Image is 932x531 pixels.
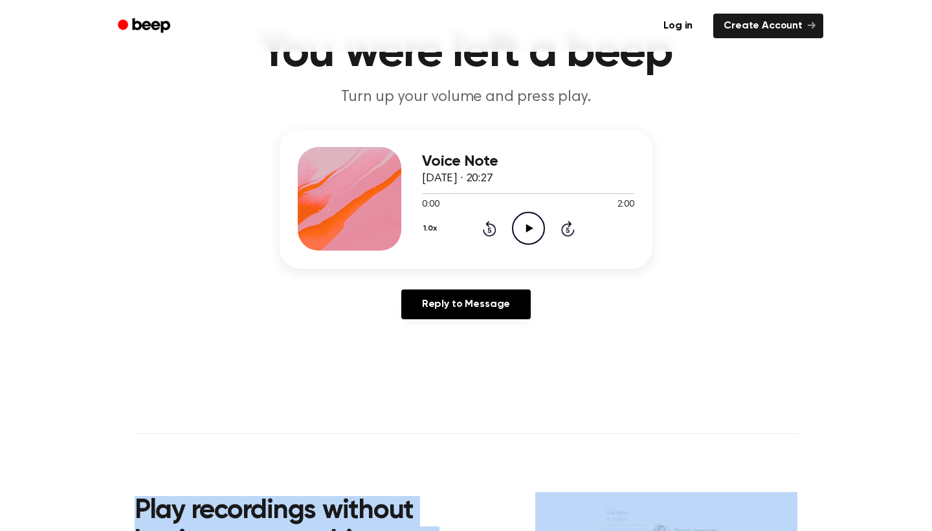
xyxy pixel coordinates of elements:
span: 0:00 [422,198,439,212]
span: [DATE] · 20:27 [422,173,493,185]
a: Log in [650,11,705,41]
span: 2:00 [617,198,634,212]
p: Turn up your volume and press play. [217,87,715,108]
a: Reply to Message [401,289,531,319]
a: Create Account [713,14,823,38]
button: 1.0x [422,218,441,240]
h3: Voice Note [422,153,634,170]
a: Beep [109,14,182,39]
h1: You were left a beep [135,30,797,76]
